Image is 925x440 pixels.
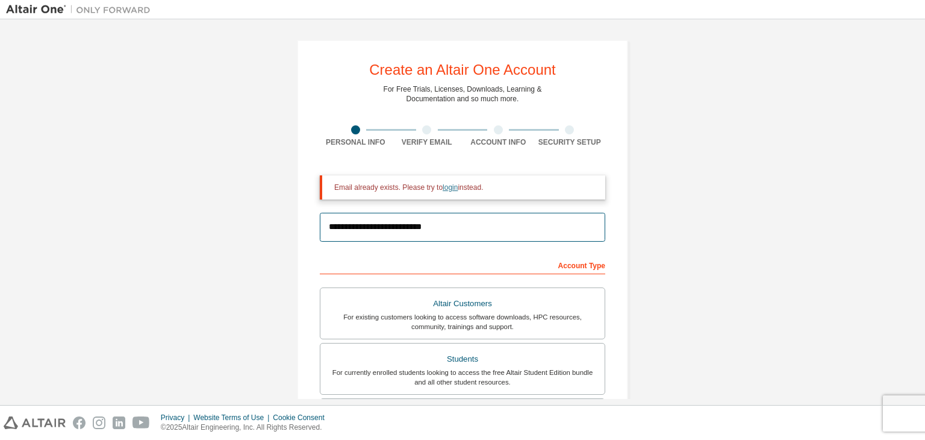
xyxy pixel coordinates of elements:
div: For existing customers looking to access software downloads, HPC resources, community, trainings ... [328,312,597,332]
div: Website Terms of Use [193,413,273,423]
a: login [443,183,458,192]
div: Altair Customers [328,295,597,312]
img: Altair One [6,4,157,16]
div: Students [328,351,597,368]
div: Create an Altair One Account [369,63,556,77]
div: Privacy [161,413,193,423]
p: © 2025 Altair Engineering, Inc. All Rights Reserved. [161,423,332,433]
div: For Free Trials, Licenses, Downloads, Learning & Documentation and so much more. [384,84,542,104]
div: Security Setup [534,137,606,147]
div: Verify Email [391,137,463,147]
img: instagram.svg [93,416,105,429]
div: Cookie Consent [273,413,331,423]
img: facebook.svg [73,416,86,429]
div: Personal Info [320,137,391,147]
img: linkedin.svg [113,416,125,429]
div: Email already exists. Please try to instead. [334,183,596,192]
img: altair_logo.svg [4,416,66,429]
div: For currently enrolled students looking to access the free Altair Student Edition bundle and all ... [328,368,597,387]
div: Account Info [462,137,534,147]
div: Account Type [320,255,605,274]
img: youtube.svg [132,416,150,429]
